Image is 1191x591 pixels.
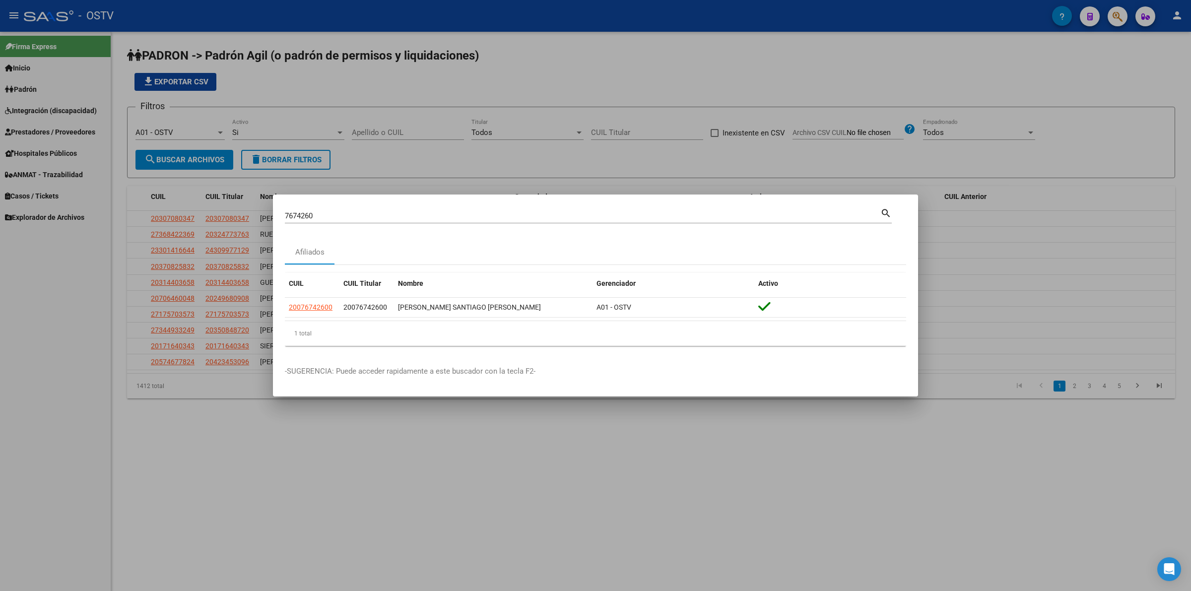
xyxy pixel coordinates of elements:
[285,366,906,377] p: -SUGERENCIA: Puede acceder rapidamente a este buscador con la tecla F2-
[285,273,339,294] datatable-header-cell: CUIL
[295,247,325,259] div: Afiliados
[289,303,332,311] span: 20076742600
[1157,557,1181,581] div: Open Intercom Messenger
[596,303,631,311] span: A01 - OSTV
[398,302,589,313] div: [PERSON_NAME] SANTIAGO [PERSON_NAME]
[880,206,892,218] mat-icon: search
[596,279,636,287] span: Gerenciador
[343,279,381,287] span: CUIL Titular
[394,273,593,294] datatable-header-cell: Nombre
[593,273,754,294] datatable-header-cell: Gerenciador
[754,273,906,294] datatable-header-cell: Activo
[339,273,394,294] datatable-header-cell: CUIL Titular
[343,303,387,311] span: 20076742600
[289,279,304,287] span: CUIL
[398,279,423,287] span: Nombre
[758,279,778,287] span: Activo
[285,321,906,346] div: 1 total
